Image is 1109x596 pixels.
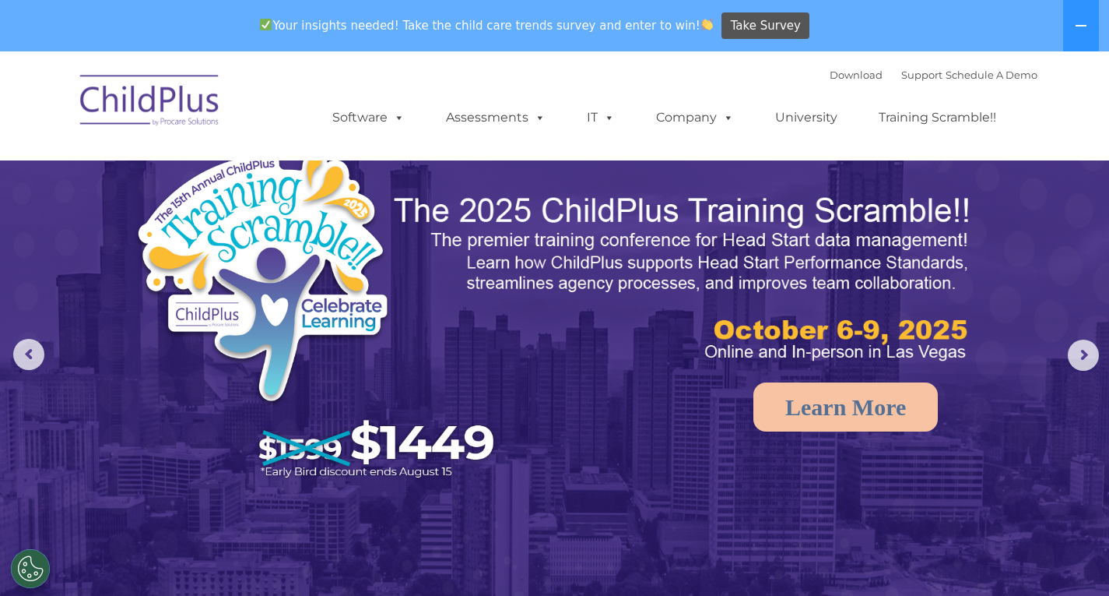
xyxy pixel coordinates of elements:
a: University [760,102,853,133]
button: Cookies Settings [11,549,50,588]
img: ChildPlus by Procare Solutions [72,64,228,142]
span: Take Survey [731,12,801,40]
a: Training Scramble!! [863,102,1012,133]
a: IT [571,102,630,133]
a: Software [317,102,420,133]
a: Download [830,69,883,81]
span: Your insights needed! Take the child care trends survey and enter to win! [254,10,720,41]
span: Last name [216,103,264,115]
a: Schedule A Demo [946,69,1037,81]
font: | [830,69,1037,81]
a: Assessments [430,102,561,133]
img: 👏 [701,19,713,30]
img: ✅ [260,19,272,30]
a: Take Survey [721,12,809,40]
span: Phone number [216,167,283,178]
a: Company [640,102,749,133]
a: Support [901,69,942,81]
a: Learn More [753,383,938,432]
